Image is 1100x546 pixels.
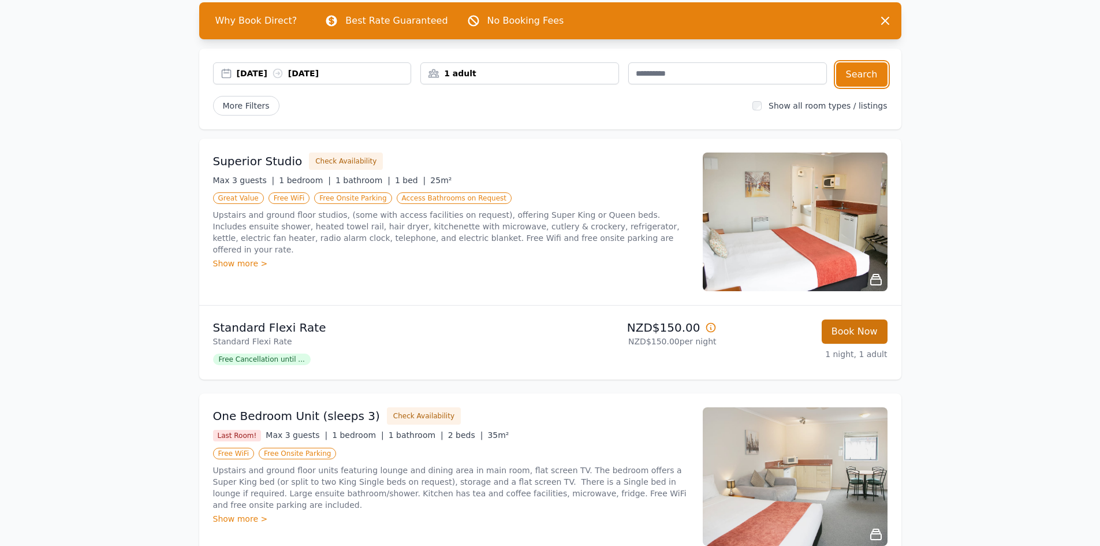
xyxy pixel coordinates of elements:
[213,258,689,269] div: Show more >
[836,62,888,87] button: Search
[487,14,564,28] p: No Booking Fees
[448,430,483,440] span: 2 beds |
[555,336,717,347] p: NZD$150.00 per night
[213,320,546,336] p: Standard Flexi Rate
[213,336,546,347] p: Standard Flexi Rate
[430,176,452,185] span: 25m²
[395,176,426,185] span: 1 bed |
[397,192,512,204] span: Access Bathrooms on Request
[266,430,327,440] span: Max 3 guests |
[389,430,443,440] span: 1 bathroom |
[259,448,336,459] span: Free Onsite Parking
[213,465,689,511] p: Upstairs and ground floor units featuring lounge and dining area in main room, flat screen TV. Th...
[822,320,888,344] button: Book Now
[769,101,887,110] label: Show all room types / listings
[487,430,509,440] span: 35m²
[555,320,717,336] p: NZD$150.00
[213,176,275,185] span: Max 3 guests |
[237,68,411,79] div: [DATE] [DATE]
[314,192,391,204] span: Free Onsite Parking
[213,153,303,169] h3: Superior Studio
[213,354,311,365] span: Free Cancellation until ...
[213,96,279,116] span: More Filters
[726,348,888,360] p: 1 night, 1 adult
[269,192,310,204] span: Free WiFi
[421,68,618,79] div: 1 adult
[213,513,689,525] div: Show more >
[332,430,384,440] span: 1 bedroom |
[345,14,448,28] p: Best Rate Guaranteed
[206,9,307,32] span: Why Book Direct?
[213,192,264,204] span: Great Value
[387,407,461,425] button: Check Availability
[213,448,255,459] span: Free WiFi
[213,408,380,424] h3: One Bedroom Unit (sleeps 3)
[309,153,383,170] button: Check Availability
[279,176,331,185] span: 1 bedroom |
[335,176,390,185] span: 1 bathroom |
[213,430,262,441] span: Last Room!
[213,209,689,255] p: Upstairs and ground floor studios, (some with access facilities on request), offering Super King ...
